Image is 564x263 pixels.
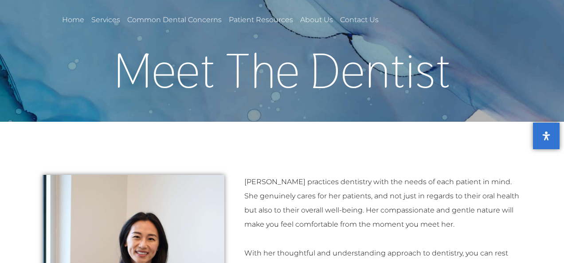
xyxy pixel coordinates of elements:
[61,10,387,30] nav: Menu
[227,10,294,30] a: Patient Resources
[126,10,223,30] a: Common Dental Concerns
[339,10,380,30] a: Contact Us
[244,175,521,232] p: [PERSON_NAME] practices dentistry with the needs of each patient in mind. She genuinely cares for...
[299,10,334,30] a: About Us
[29,46,535,95] h1: Meet The Dentist
[533,123,560,149] button: Open Accessibility Panel
[90,10,121,30] a: Services
[61,10,86,30] a: Home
